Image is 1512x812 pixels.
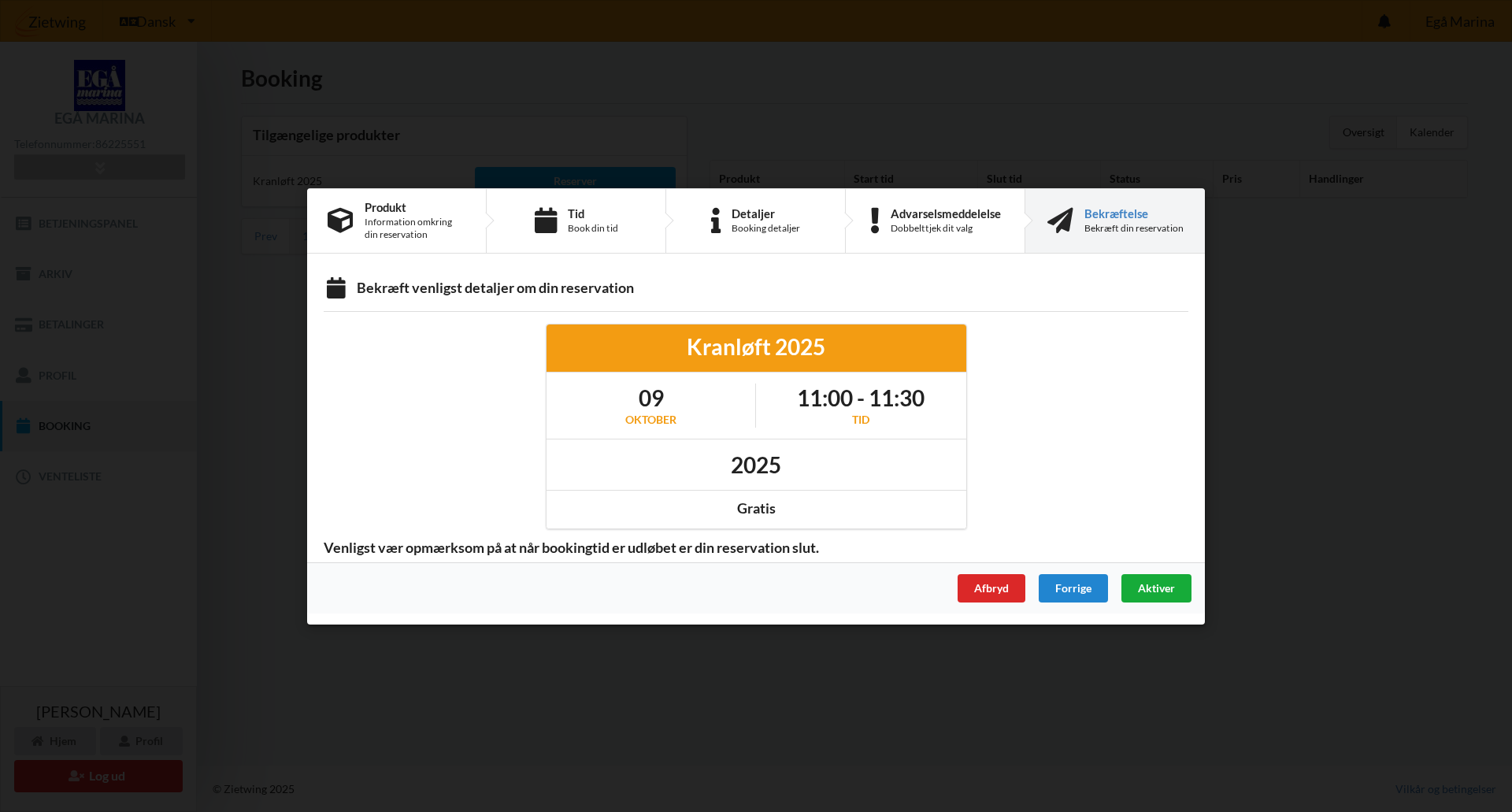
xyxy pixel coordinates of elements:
div: Detaljer [732,206,800,219]
div: Forrige [1039,573,1108,602]
span: Aktiver [1138,580,1175,594]
div: Booking detaljer [732,221,800,234]
div: Kranløft 2025 [558,332,955,361]
div: Produkt [365,200,465,213]
div: oktober [625,412,676,428]
div: Bekræft venligst detaljer om din reservation [324,279,1188,300]
div: Bekræft din reservation [1084,221,1184,234]
div: Bekræftelse [1084,206,1184,219]
div: Afbryd [958,573,1025,602]
h1: 09 [625,384,676,412]
h1: 2025 [731,450,781,478]
div: Book din tid [568,221,618,234]
div: Tid [568,206,618,219]
div: Information omkring din reservation [365,215,465,240]
h1: 11:00 - 11:30 [797,384,925,412]
div: Advarselsmeddelelse [891,206,1001,219]
div: Dobbelttjek dit valg [891,221,1001,234]
div: Tid [797,412,925,428]
div: Gratis [558,499,955,517]
span: Venligst vær opmærksom på at når bookingtid er udløbet er din reservation slut. [313,538,830,556]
